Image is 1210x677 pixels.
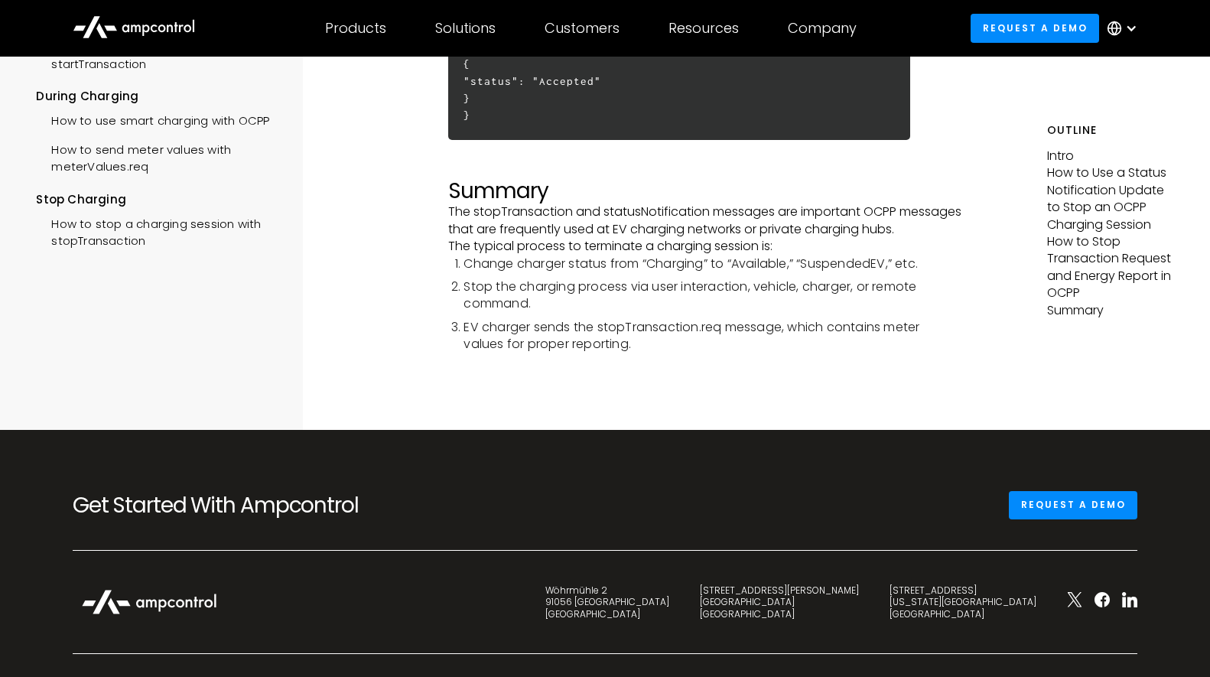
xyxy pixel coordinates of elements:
[788,20,857,37] div: Company
[36,190,278,207] div: Stop Charging
[668,20,739,37] div: Resources
[73,493,407,519] h2: Get Started With Ampcontrol
[435,20,496,37] div: Solutions
[448,238,961,255] p: The typical process to terminate a charging session is:
[545,584,669,620] div: Wöhrmühle 2 91056 [GEOGRAPHIC_DATA] [GEOGRAPHIC_DATA]
[448,6,910,140] h6: { "idTagInfo": { "status": "Accepted" } }
[1047,148,1173,164] p: Intro
[325,20,386,37] div: Products
[700,584,859,620] div: [STREET_ADDRESS][PERSON_NAME] [GEOGRAPHIC_DATA] [GEOGRAPHIC_DATA]
[1047,122,1173,138] h5: Outline
[1047,164,1173,233] p: How to Use a Status Notification Update to Stop an OCPP Charging Session
[73,581,226,623] img: Ampcontrol Logo
[36,88,278,105] div: During Charging
[36,134,278,180] a: How to send meter values with meterValues.req
[545,20,620,37] div: Customers
[448,144,961,161] p: ‍
[1047,302,1173,319] p: Summary
[448,161,961,177] p: ‍
[36,105,269,133] a: How to use smart charging with OCPP
[464,256,961,272] li: Change charger status from “Charging” to “Available,” “SuspendedEV,” etc.
[448,178,961,204] h2: Summary
[1047,233,1173,302] p: How to Stop Transaction Request and Energy Report in OCPP
[971,14,1099,42] a: Request a demo
[890,584,1036,620] div: [STREET_ADDRESS] [US_STATE][GEOGRAPHIC_DATA] [GEOGRAPHIC_DATA]
[36,208,278,254] a: How to stop a charging session with stopTransaction
[1009,491,1137,519] a: Request a demo
[464,319,961,353] li: EV charger sends the stopTransaction.req message, which contains meter values for proper reporting.
[448,203,961,238] p: The stopTransaction and statusNotification messages are important OCPP messages that are frequent...
[464,278,961,313] li: Stop the charging process via user interaction, vehicle, charger, or remote command.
